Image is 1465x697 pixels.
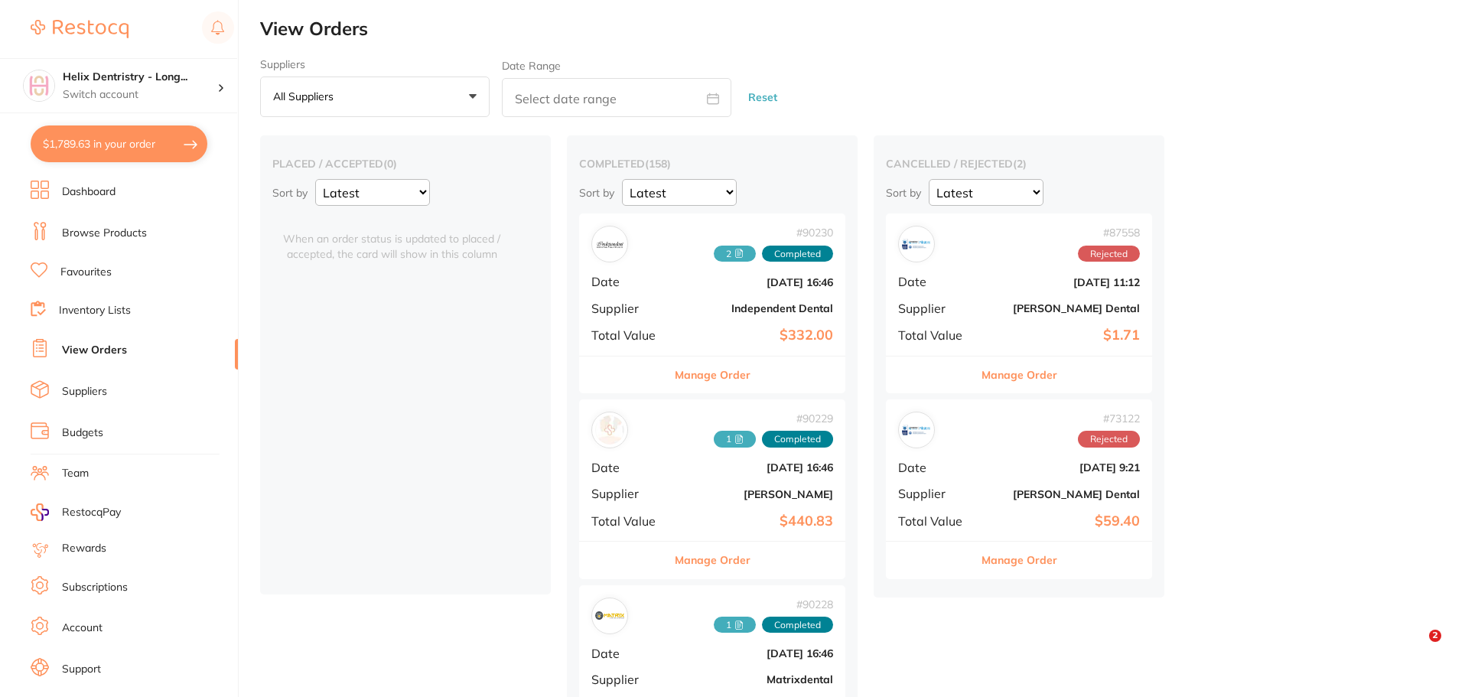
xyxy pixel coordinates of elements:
img: Matrixdental [595,601,624,630]
span: Total Value [898,514,975,528]
b: [PERSON_NAME] [680,488,833,500]
a: View Orders [62,343,127,358]
a: Browse Products [62,226,147,241]
b: [DATE] 16:46 [680,276,833,288]
label: Suppliers [260,58,490,70]
b: [DATE] 16:46 [680,647,833,660]
button: Manage Order [675,542,750,578]
b: $59.40 [987,513,1140,529]
button: $1,789.63 in your order [31,125,207,162]
span: Total Value [591,514,668,528]
iframe: Intercom live chat [1398,630,1434,666]
span: 2 [1429,630,1441,642]
a: Suppliers [62,384,107,399]
img: Independent Dental [595,230,624,259]
button: Manage Order [982,357,1057,393]
h2: cancelled / rejected ( 2 ) [886,157,1152,171]
label: Date Range [502,60,561,72]
span: Date [591,461,668,474]
a: Team [62,466,89,481]
a: Favourites [60,265,112,280]
span: Total Value [898,328,975,342]
a: Account [62,620,103,636]
span: Supplier [591,673,668,686]
span: Total Value [591,328,668,342]
input: Select date range [502,78,731,117]
img: Restocq Logo [31,20,129,38]
span: # 73122 [1078,412,1140,425]
a: Budgets [62,425,103,441]
p: All suppliers [273,90,340,103]
h2: placed / accepted ( 0 ) [272,157,539,171]
h4: Helix Dentristry - Long Jetty [63,70,217,85]
h2: completed ( 158 ) [579,157,845,171]
button: Reset [744,77,782,118]
span: Date [591,275,668,288]
span: Received [714,431,756,448]
span: # 90229 [714,412,833,425]
b: [DATE] 11:12 [987,276,1140,288]
span: When an order status is updated to placed / accepted, the card will show in this column [272,213,511,262]
button: Manage Order [982,542,1057,578]
a: Subscriptions [62,580,128,595]
b: $440.83 [680,513,833,529]
b: $1.71 [987,327,1140,344]
span: Supplier [898,487,975,500]
b: [DATE] 16:46 [680,461,833,474]
b: Matrixdental [680,673,833,686]
a: RestocqPay [31,503,121,521]
a: Dashboard [62,184,116,200]
span: Received [714,617,756,633]
img: Erskine Dental [902,230,931,259]
span: Date [898,461,975,474]
b: [PERSON_NAME] Dental [987,488,1140,500]
p: Switch account [63,87,217,103]
span: Received [714,246,756,262]
b: Independent Dental [680,302,833,314]
span: Supplier [591,301,668,315]
span: Rejected [1078,431,1140,448]
b: [PERSON_NAME] Dental [987,302,1140,314]
span: Date [591,647,668,660]
span: Supplier [591,487,668,500]
img: Henry Schein Halas [595,415,624,445]
img: Helix Dentristry - Long Jetty [24,70,54,101]
span: # 87558 [1078,226,1140,239]
span: RestocqPay [62,505,121,520]
b: [DATE] 9:21 [987,461,1140,474]
span: Completed [762,246,833,262]
h2: View Orders [260,18,1465,40]
a: Restocq Logo [31,11,129,47]
img: RestocqPay [31,503,49,521]
b: $332.00 [680,327,833,344]
span: Completed [762,431,833,448]
img: Erskine Dental [902,415,931,445]
span: Date [898,275,975,288]
a: Inventory Lists [59,303,131,318]
p: Sort by [272,186,308,200]
p: Sort by [886,186,921,200]
button: Manage Order [675,357,750,393]
span: Completed [762,617,833,633]
span: Supplier [898,301,975,315]
button: All suppliers [260,77,490,118]
span: Rejected [1078,246,1140,262]
p: Sort by [579,186,614,200]
a: Rewards [62,541,106,556]
span: # 90228 [714,598,833,611]
a: Support [62,662,101,677]
span: # 90230 [714,226,833,239]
